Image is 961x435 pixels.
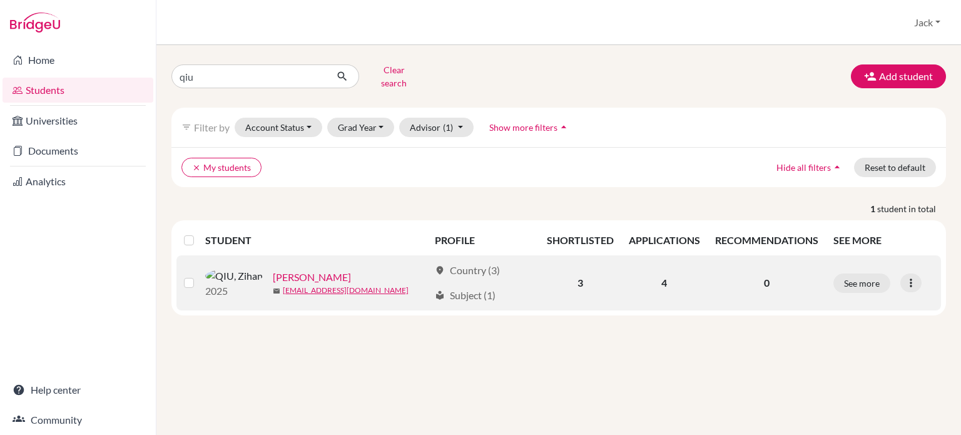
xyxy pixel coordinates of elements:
[489,122,557,133] span: Show more filters
[273,270,351,285] a: [PERSON_NAME]
[3,377,153,402] a: Help center
[3,407,153,432] a: Community
[435,290,445,300] span: local_library
[826,225,941,255] th: SEE MORE
[831,161,843,173] i: arrow_drop_up
[427,225,539,255] th: PROFILE
[557,121,570,133] i: arrow_drop_up
[435,263,500,278] div: Country (3)
[479,118,581,137] button: Show more filtersarrow_drop_up
[776,162,831,173] span: Hide all filters
[435,288,496,303] div: Subject (1)
[443,122,453,133] span: (1)
[833,274,890,293] button: See more
[235,118,322,137] button: Account Status
[192,163,201,172] i: clear
[539,255,621,310] td: 3
[3,78,153,103] a: Students
[870,202,877,215] strong: 1
[539,225,621,255] th: SHORTLISTED
[273,287,280,295] span: mail
[205,269,263,284] img: QIU, Zihan
[621,255,708,310] td: 4
[359,60,429,93] button: Clear search
[3,108,153,133] a: Universities
[621,225,708,255] th: APPLICATIONS
[194,121,230,133] span: Filter by
[908,11,946,34] button: Jack
[766,158,854,177] button: Hide all filtersarrow_drop_up
[399,118,474,137] button: Advisor(1)
[205,225,427,255] th: STUDENT
[877,202,946,215] span: student in total
[327,118,395,137] button: Grad Year
[205,284,263,299] p: 2025
[3,169,153,194] a: Analytics
[181,122,191,132] i: filter_list
[435,265,445,275] span: location_on
[283,285,409,296] a: [EMAIL_ADDRESS][DOMAIN_NAME]
[10,13,60,33] img: Bridge-U
[171,64,327,88] input: Find student by name...
[3,48,153,73] a: Home
[851,64,946,88] button: Add student
[708,225,826,255] th: RECOMMENDATIONS
[715,275,818,290] p: 0
[181,158,262,177] button: clearMy students
[854,158,936,177] button: Reset to default
[3,138,153,163] a: Documents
